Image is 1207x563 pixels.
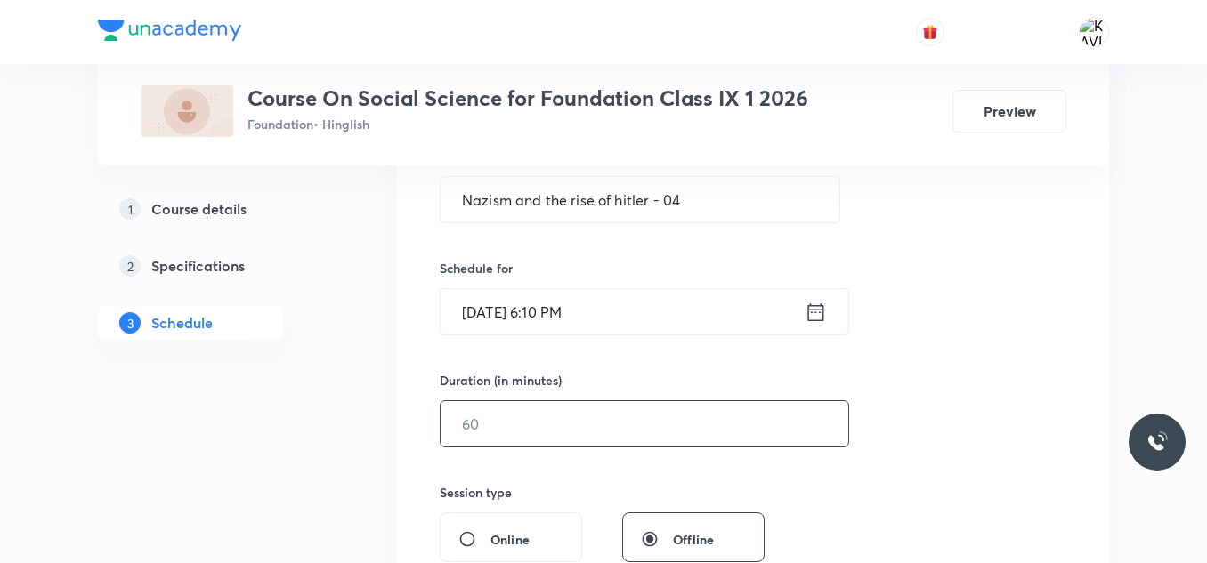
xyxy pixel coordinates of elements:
span: Offline [673,530,714,549]
input: A great title is short, clear and descriptive [441,177,839,222]
a: Company Logo [98,20,241,45]
h6: Schedule for [440,259,840,277]
button: Preview [952,90,1066,133]
p: 3 [119,312,141,334]
input: 60 [441,401,848,446]
img: avatar [922,24,938,40]
img: KAVITA YADAV [1079,17,1109,47]
button: avatar [916,18,944,46]
p: 2 [119,255,141,277]
img: ttu [1146,431,1168,453]
h5: Schedule [151,312,213,334]
h6: Session type [440,483,512,502]
p: 1 [119,198,141,220]
h5: Course details [151,198,247,220]
a: 1Course details [98,191,340,227]
h3: Course On Social Science for Foundation Class IX 1 2026 [247,85,808,111]
h5: Specifications [151,255,245,277]
h6: Duration (in minutes) [440,371,562,390]
span: Online [490,530,530,549]
img: AF9C6416-4DB7-4B29-B39C-28BF5D8B8F48_plus.png [141,85,233,137]
p: Foundation • Hinglish [247,115,808,133]
a: 2Specifications [98,248,340,284]
img: Company Logo [98,20,241,41]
